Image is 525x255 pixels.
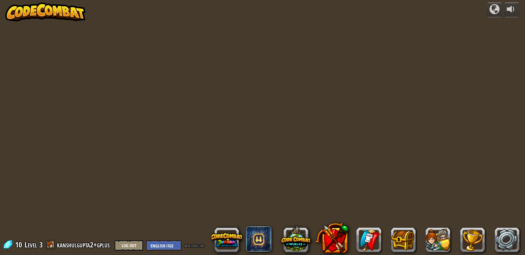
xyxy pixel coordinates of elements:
span: beta levels on [185,242,204,248]
button: Campaigns [487,3,502,17]
a: kanshulgupta2+gplus [57,240,112,250]
span: Level [25,240,37,250]
img: CodeCombat - Learn how to code by playing a game [5,3,86,21]
span: 10 [15,240,24,250]
button: Adjust volume [504,3,520,17]
span: 3 [39,240,43,250]
button: Log Out [115,240,143,251]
